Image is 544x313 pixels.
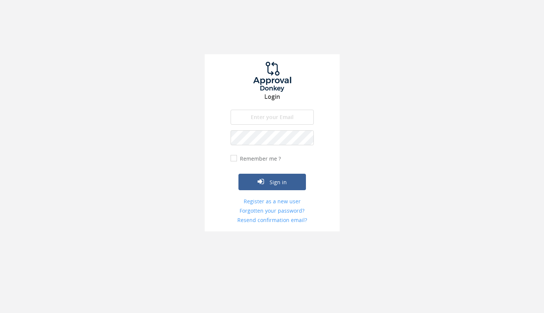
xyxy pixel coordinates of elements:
[231,198,314,205] a: Register as a new user
[231,207,314,215] a: Forgotten your password?
[205,94,340,100] h3: Login
[231,216,314,224] a: Resend confirmation email?
[244,62,300,92] img: logo.png
[238,174,306,190] button: Sign in
[238,155,281,162] label: Remember me ?
[231,110,314,125] input: Enter your Email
